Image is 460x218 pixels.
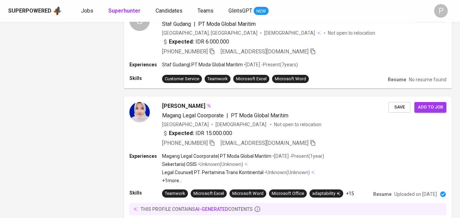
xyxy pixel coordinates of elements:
[81,7,93,14] span: Jobs
[156,7,183,14] span: Candidates
[162,102,205,110] span: [PERSON_NAME]
[228,7,269,15] a: GlintsGPT NEW
[264,30,316,36] span: [DEMOGRAPHIC_DATA]
[162,112,224,119] span: Magang Legal Coorporate
[129,102,150,122] img: 3c7d62a316fdc5158d7807caf453bae7.jpg
[197,161,243,168] p: • Unknown ( Unknown )
[162,140,208,146] span: [PHONE_NUMBER]
[226,112,228,120] span: |
[275,76,306,82] div: Microsoft Word
[274,121,321,128] p: Not open to relocation
[124,5,452,88] a: SSunardi BaeStaf Gudang|PT Moda Global Maritim[GEOGRAPHIC_DATA], [GEOGRAPHIC_DATA][DEMOGRAPHIC_DA...
[162,21,191,27] span: Staf Gudang
[232,190,264,197] div: Microsoft Word
[165,76,199,82] div: Customer Service
[194,20,195,28] span: |
[197,7,213,14] span: Teams
[388,102,410,113] button: Save
[162,48,208,55] span: [PHONE_NUMBER]
[197,7,215,15] a: Teams
[156,7,184,15] a: Candidates
[346,190,354,197] p: +15
[162,121,209,128] div: [GEOGRAPHIC_DATA]
[162,169,264,176] p: Legal Counsel | PT. Pertamina Trans Kontinental
[271,153,324,160] p: • [DATE] - Present ( 1 year )
[312,190,340,197] div: adaptability
[198,21,256,27] span: PT Moda Global Maritim
[373,191,392,198] p: Resume
[388,76,406,83] p: Resume
[162,161,197,168] p: Sekertaris | OSIS
[162,153,271,160] p: Magang Legal Coorporate | PT Moda Global Maritim
[221,140,308,146] span: [EMAIL_ADDRESS][DOMAIN_NAME]
[243,61,298,68] p: • [DATE] - Present ( 7 years )
[81,7,95,15] a: Jobs
[409,76,446,83] p: No resume found
[169,129,194,137] b: Expected:
[207,76,228,82] div: Teamwork
[193,190,224,197] div: Microsoft Excel
[108,7,141,14] b: Superhunter
[228,7,252,14] span: GlintsGPT
[129,153,162,160] p: Experiences
[162,129,232,137] div: IDR 15.000.000
[8,7,51,15] div: Superpowered
[264,169,310,176] p: • Unknown ( Unknown )
[162,61,243,68] p: Staf Gudang | PT Moda Global Maritim
[108,7,142,15] a: Superhunter
[195,206,228,212] span: AI-generated
[236,76,267,82] div: Microsoft Excel
[414,102,446,113] button: Add to job
[8,6,62,16] a: Superpoweredapp logo
[254,8,269,15] span: NEW
[434,4,448,18] div: P
[418,103,443,111] span: Add to job
[221,48,308,55] span: [EMAIL_ADDRESS][DOMAIN_NAME]
[272,190,304,197] div: Microsoft Office
[141,206,253,213] p: this profile contains contents
[162,177,324,184] p: +1 more ...
[392,103,407,111] span: Save
[162,38,229,46] div: IDR 6.000.000
[129,189,162,196] p: Skills
[169,38,194,46] b: Expected:
[165,190,185,197] div: Teamwork
[216,121,267,128] span: [DEMOGRAPHIC_DATA]
[53,6,62,16] img: app logo
[162,30,257,36] div: [GEOGRAPHIC_DATA], [GEOGRAPHIC_DATA]
[328,30,375,36] p: Not open to relocation
[129,61,162,68] p: Experiences
[394,191,437,198] p: Uploaded on [DATE]
[231,112,288,119] span: PT Moda Global Maritim
[206,103,211,108] img: magic_wand.svg
[129,75,162,82] p: Skills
